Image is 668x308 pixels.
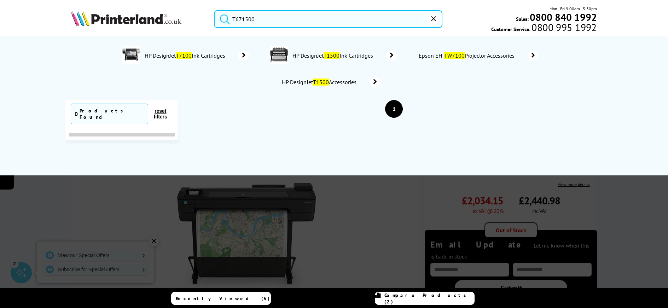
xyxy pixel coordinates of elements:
[270,46,288,64] img: CR356A-conspage.jpg
[444,52,465,59] mark: TW7100
[384,292,474,305] span: Compare Products (2)
[418,52,517,59] span: Epson EH- Projector Accessories
[80,107,144,120] div: Products Found
[291,52,376,59] span: HP DesignJet Ink Cartridges
[550,5,597,12] span: Mon - Fri 9:00am - 5:30pm
[148,108,173,120] button: reset filters
[122,46,140,64] img: T7100-conspage.jpg
[144,52,228,59] span: HP DesignJet Ink Cartridges
[176,295,270,302] span: Recently Viewed (5)
[281,79,359,86] span: HP DesignJet Accessories
[144,46,249,65] a: HP DesignJetT7100Ink Cartridges
[71,11,205,28] a: Printerland Logo
[418,51,539,60] a: Epson EH-TW7100Projector Accessories
[75,110,78,117] span: 0
[214,10,442,28] input: Search product or brand
[530,11,597,24] b: 0800 840 1992
[491,24,597,33] span: Customer Service:
[281,77,380,87] a: HP DesignJetT1500Accessories
[313,79,329,86] mark: T1500
[375,292,475,305] a: Compare Products (2)
[171,292,271,305] a: Recently Viewed (5)
[176,52,192,59] mark: T7100
[291,46,397,65] a: HP DesignJetT1500Ink Cartridges
[71,11,181,26] img: Printerland Logo
[530,24,597,31] span: 0800 995 1992
[516,16,529,22] span: Sales:
[529,14,597,21] a: 0800 840 1992
[324,52,339,59] mark: T1500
